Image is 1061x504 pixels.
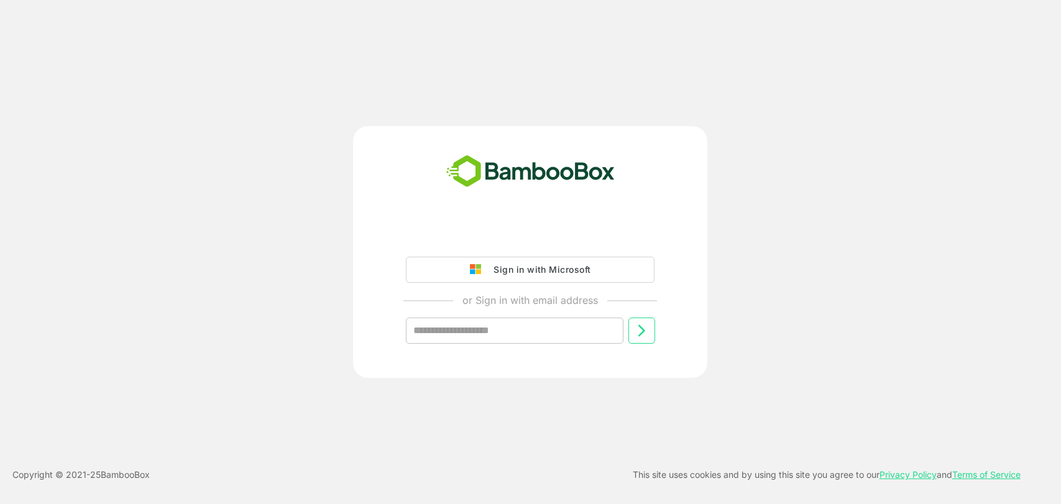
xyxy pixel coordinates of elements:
button: Sign in with Microsoft [406,257,655,283]
p: This site uses cookies and by using this site you agree to our and [633,467,1021,482]
p: or Sign in with email address [462,293,598,308]
img: google [470,264,487,275]
img: bamboobox [439,151,622,192]
a: Privacy Policy [880,469,937,480]
p: Copyright © 2021- 25 BambooBox [12,467,150,482]
a: Terms of Service [952,469,1021,480]
div: Sign in with Microsoft [487,262,590,278]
